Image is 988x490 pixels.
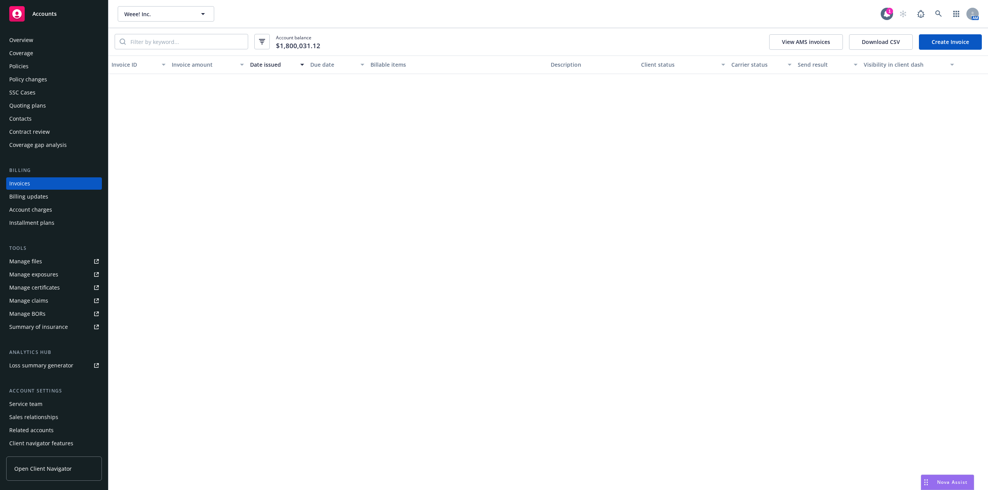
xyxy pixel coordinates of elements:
a: SSC Cases [6,86,102,99]
div: Drag to move [921,475,931,490]
a: Sales relationships [6,411,102,423]
a: Contacts [6,113,102,125]
svg: Search [120,39,126,45]
button: Nova Assist [921,475,974,490]
div: Billing [6,167,102,174]
div: Client status [641,61,717,69]
div: 1 [886,8,893,15]
div: Account charges [9,204,52,216]
a: Search [931,6,946,22]
div: Billable items [370,61,545,69]
div: Contacts [9,113,32,125]
div: Contract review [9,126,50,138]
button: Invoice ID [108,56,169,74]
button: Client status [638,56,728,74]
a: Manage certificates [6,281,102,294]
div: Related accounts [9,424,54,436]
div: Due date [310,61,356,69]
div: Policies [9,60,29,72]
div: Loss summary generator [9,359,73,372]
button: Carrier status [728,56,795,74]
input: Filter by keyword... [126,34,248,49]
div: Account settings [6,387,102,395]
a: Policies [6,60,102,72]
button: Weee! Inc. [118,6,214,22]
span: $1,800,031.12 [276,41,320,51]
div: Manage files [9,255,42,268]
a: Policy changes [6,73,102,86]
a: Coverage [6,47,102,59]
a: Account charges [6,204,102,216]
div: Manage certificates [9,281,60,294]
a: Contract review [6,126,102,138]
a: Summary of insurance [6,321,102,333]
button: Visibility in client dash [861,56,957,74]
a: Create Invoice [919,34,982,50]
span: Nova Assist [937,479,968,485]
a: Quoting plans [6,99,102,112]
a: Installment plans [6,217,102,229]
div: Service team [9,398,42,410]
span: Open Client Navigator [14,465,72,473]
div: Date issued [250,61,296,69]
div: Description [551,61,635,69]
a: Related accounts [6,424,102,436]
div: Send result [798,61,849,69]
div: Billing updates [9,190,48,203]
div: Coverage gap analysis [9,139,67,151]
button: Due date [307,56,367,74]
div: SSC Cases [9,86,36,99]
a: Switch app [949,6,964,22]
a: Manage claims [6,295,102,307]
button: View AMS invoices [769,34,843,50]
div: Analytics hub [6,349,102,356]
div: Carrier status [731,61,783,69]
div: Coverage [9,47,33,59]
a: Manage exposures [6,268,102,281]
a: Invoices [6,177,102,190]
a: Start snowing [895,6,911,22]
div: Invoice amount [172,61,235,69]
div: Invoice ID [112,61,157,69]
div: Installment plans [9,217,54,229]
span: Accounts [32,11,57,17]
a: Billing updates [6,190,102,203]
div: Summary of insurance [9,321,68,333]
button: Description [548,56,638,74]
span: Account balance [276,34,320,49]
a: Overview [6,34,102,46]
div: Invoices [9,177,30,190]
div: Manage exposures [9,268,58,281]
a: Loss summary generator [6,359,102,372]
button: Invoice amount [169,56,247,74]
a: Coverage gap analysis [6,139,102,151]
a: Client navigator features [6,437,102,450]
div: Quoting plans [9,99,46,112]
button: Download CSV [849,34,913,50]
span: Weee! Inc. [124,10,191,18]
button: Billable items [367,56,548,74]
div: Manage BORs [9,308,46,320]
button: Send result [795,56,861,74]
div: Client navigator features [9,437,73,450]
div: Policy changes [9,73,47,86]
div: Manage claims [9,295,48,307]
div: Sales relationships [9,411,58,423]
div: Visibility in client dash [864,61,946,69]
a: Manage BORs [6,308,102,320]
div: Tools [6,244,102,252]
a: Manage files [6,255,102,268]
a: Report a Bug [913,6,929,22]
div: Overview [9,34,33,46]
button: Date issued [247,56,307,74]
a: Service team [6,398,102,410]
a: Accounts [6,3,102,25]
